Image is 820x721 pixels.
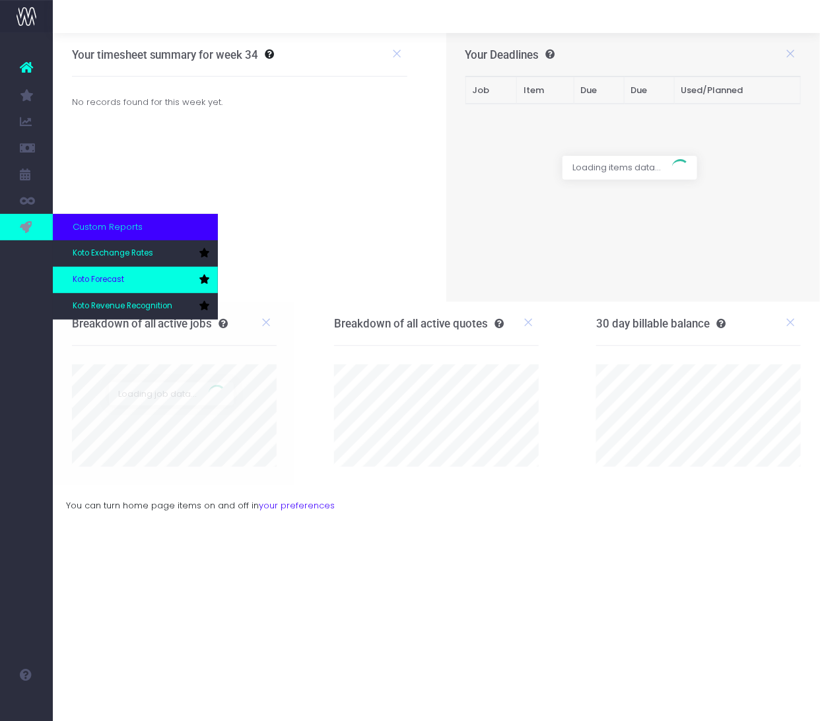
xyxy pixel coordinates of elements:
[563,156,671,180] span: Loading items data...
[53,240,218,267] a: Koto Exchange Rates
[72,48,259,61] h3: Your timesheet summary for week 34
[53,486,820,512] div: You can turn home page items on and off in
[62,96,418,109] div: No records found for this week yet.
[73,221,143,234] span: Custom Reports
[17,695,36,714] img: images/default_profile_image.png
[73,274,124,286] span: Koto Forecast
[53,293,218,320] a: Koto Revenue Recognition
[596,317,726,330] h3: 30 day billable balance
[259,499,335,512] a: your preferences
[73,248,153,259] span: Koto Exchange Rates
[73,300,172,312] span: Koto Revenue Recognition
[109,382,207,406] span: Loading job data...
[334,317,504,330] h3: Breakdown of all active quotes
[53,267,218,293] a: Koto Forecast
